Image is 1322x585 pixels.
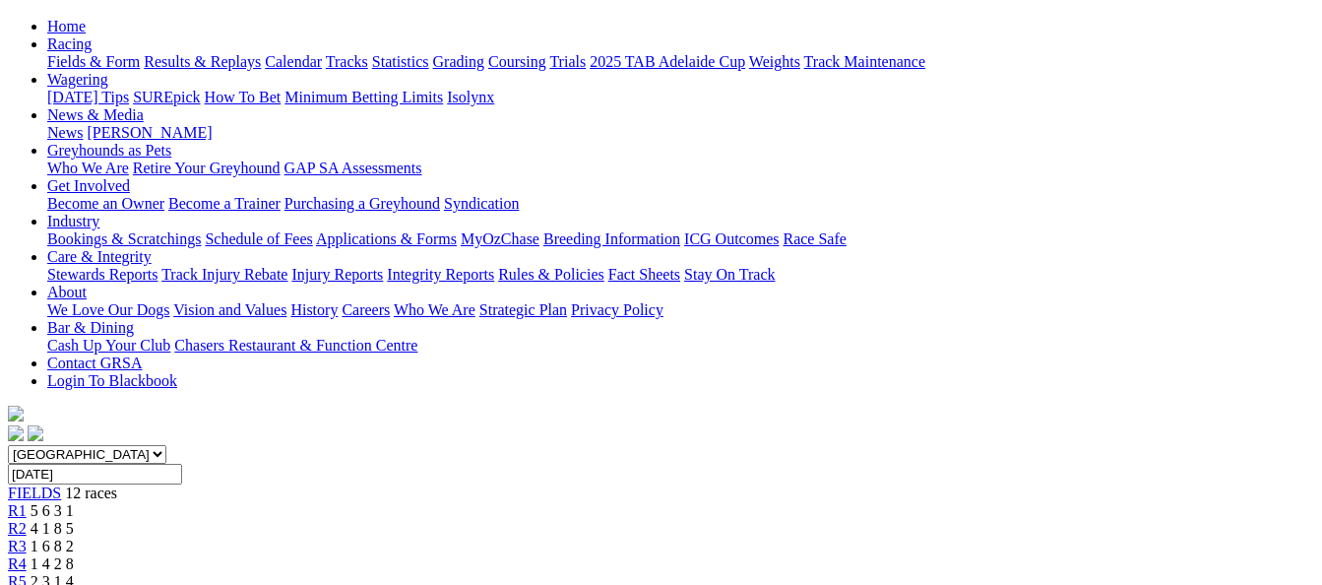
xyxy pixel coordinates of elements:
div: Bar & Dining [47,337,1314,355]
a: Cash Up Your Club [47,337,170,354]
a: Fields & Form [47,53,140,70]
a: Schedule of Fees [205,230,312,247]
a: GAP SA Assessments [284,160,422,176]
a: Race Safe [783,230,846,247]
a: Login To Blackbook [47,372,177,389]
a: Stay On Track [684,266,775,283]
a: Retire Your Greyhound [133,160,281,176]
a: Careers [342,301,390,318]
a: Syndication [444,195,519,212]
a: Injury Reports [291,266,383,283]
div: About [47,301,1314,319]
a: Track Injury Rebate [161,266,287,283]
a: Contact GRSA [47,355,142,371]
a: FIELDS [8,485,61,501]
a: Coursing [488,53,546,70]
div: Get Involved [47,195,1314,213]
a: R4 [8,555,27,572]
div: Racing [47,53,1314,71]
a: Vision and Values [173,301,286,318]
a: R2 [8,520,27,537]
a: Calendar [265,53,322,70]
div: Greyhounds as Pets [47,160,1314,177]
span: 12 races [65,485,117,501]
a: Weights [749,53,800,70]
a: About [47,284,87,300]
a: Stewards Reports [47,266,157,283]
a: Applications & Forms [316,230,457,247]
input: Select date [8,464,182,485]
a: Wagering [47,71,108,88]
a: MyOzChase [461,230,539,247]
a: [PERSON_NAME] [87,124,212,141]
a: Minimum Betting Limits [284,89,443,105]
span: 4 1 8 5 [31,520,74,537]
span: 5 6 3 1 [31,502,74,519]
a: Results & Replays [144,53,261,70]
a: News [47,124,83,141]
a: SUREpick [133,89,200,105]
span: 1 6 8 2 [31,538,74,554]
a: ICG Outcomes [684,230,779,247]
img: facebook.svg [8,425,24,441]
a: Tracks [326,53,368,70]
a: R3 [8,538,27,554]
a: Fact Sheets [608,266,680,283]
a: Breeding Information [543,230,680,247]
a: Trials [549,53,586,70]
span: 1 4 2 8 [31,555,74,572]
a: Racing [47,35,92,52]
a: Become an Owner [47,195,164,212]
a: Bookings & Scratchings [47,230,201,247]
a: Track Maintenance [804,53,925,70]
a: Strategic Plan [479,301,567,318]
a: Rules & Policies [498,266,604,283]
a: Bar & Dining [47,319,134,336]
a: Chasers Restaurant & Function Centre [174,337,417,354]
a: Statistics [372,53,429,70]
div: Industry [47,230,1314,248]
a: News & Media [47,106,144,123]
img: logo-grsa-white.png [8,406,24,422]
a: How To Bet [205,89,282,105]
div: News & Media [47,124,1314,142]
a: Get Involved [47,177,130,194]
a: 2025 TAB Adelaide Cup [590,53,745,70]
div: Wagering [47,89,1314,106]
a: Greyhounds as Pets [47,142,171,159]
a: Who We Are [394,301,475,318]
img: twitter.svg [28,425,43,441]
a: Integrity Reports [387,266,494,283]
div: Care & Integrity [47,266,1314,284]
a: R1 [8,502,27,519]
a: Isolynx [447,89,494,105]
a: Industry [47,213,99,229]
a: Grading [433,53,484,70]
a: Home [47,18,86,34]
a: History [290,301,338,318]
a: Privacy Policy [571,301,663,318]
a: Who We Are [47,160,129,176]
a: Care & Integrity [47,248,152,265]
a: Purchasing a Greyhound [284,195,440,212]
a: [DATE] Tips [47,89,129,105]
a: Become a Trainer [168,195,281,212]
a: We Love Our Dogs [47,301,169,318]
